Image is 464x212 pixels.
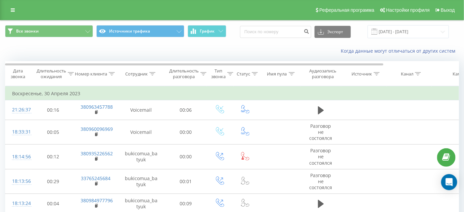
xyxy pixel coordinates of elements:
span: Все звонки [16,29,39,34]
input: Поиск по номеру [240,26,311,38]
div: Длительность ожидания [37,68,66,79]
span: Реферальная программа [319,7,374,13]
div: 18:33:31 [12,125,26,139]
span: Разговор не состоялся [310,172,332,191]
div: Длительность разговора [169,68,199,79]
td: Voicemail [118,120,165,145]
div: Имя пула [267,71,287,77]
div: Open Intercom Messenger [441,174,457,190]
td: 00:00 [165,120,207,145]
button: График [188,25,226,37]
div: Номер клиента [75,71,107,77]
span: График [200,29,215,34]
a: 380960096969 [81,126,113,132]
td: Voicemail [118,100,165,120]
td: 00:12 [32,145,74,169]
a: 33765245684 [81,175,111,181]
button: Все звонки [5,25,93,37]
span: Разговор не состоялся [310,123,332,141]
a: 380963457788 [81,104,113,110]
td: bukicomua_batyuk [118,145,165,169]
td: 00:00 [165,145,207,169]
td: bukicomua_batyuk [118,169,165,194]
td: 00:06 [165,100,207,120]
div: 21:26:37 [12,103,26,116]
div: 18:14:56 [12,150,26,163]
div: Дата звонка [5,68,30,79]
a: 380984977796 [81,197,113,204]
div: 18:13:24 [12,197,26,210]
span: Разговор не состоялся [310,147,332,166]
button: Источники трафика [96,25,184,37]
span: Настройки профиля [386,7,430,13]
span: Выход [441,7,455,13]
a: 380935226562 [81,150,113,157]
div: Тип звонка [211,68,226,79]
a: Когда данные могут отличаться от других систем [341,48,459,54]
div: 18:13:56 [12,175,26,188]
div: Канал [401,71,413,77]
td: 00:01 [165,169,207,194]
div: Сотрудник [125,71,148,77]
td: 00:05 [32,120,74,145]
button: Экспорт [315,26,351,38]
td: 00:29 [32,169,74,194]
div: Статус [237,71,250,77]
td: 00:16 [32,100,74,120]
div: Аудиозапись разговора [307,68,339,79]
div: Источник [352,71,372,77]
